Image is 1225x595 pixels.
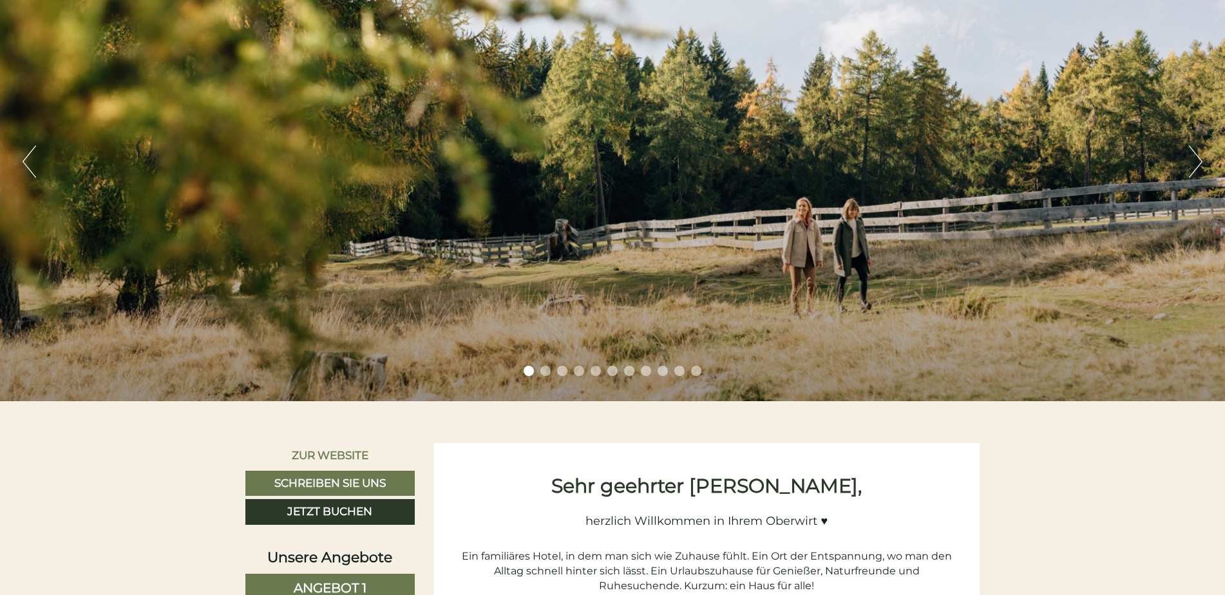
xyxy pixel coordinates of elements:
[1189,146,1202,178] button: Next
[245,499,415,525] a: Jetzt buchen
[453,503,961,529] h4: herzlich Willkommen in Ihrem Oberwirt ♥
[453,534,961,593] div: Ein familiäres Hotel, in dem man sich wie Zuhause fühlt. Ein Ort der Entspannung, wo man den Allt...
[23,146,36,178] button: Previous
[245,471,415,496] a: Schreiben Sie uns
[245,443,415,467] a: Zur Website
[453,475,961,496] h1: Sehr geehrter [PERSON_NAME],
[245,547,415,567] div: Unsere Angebote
